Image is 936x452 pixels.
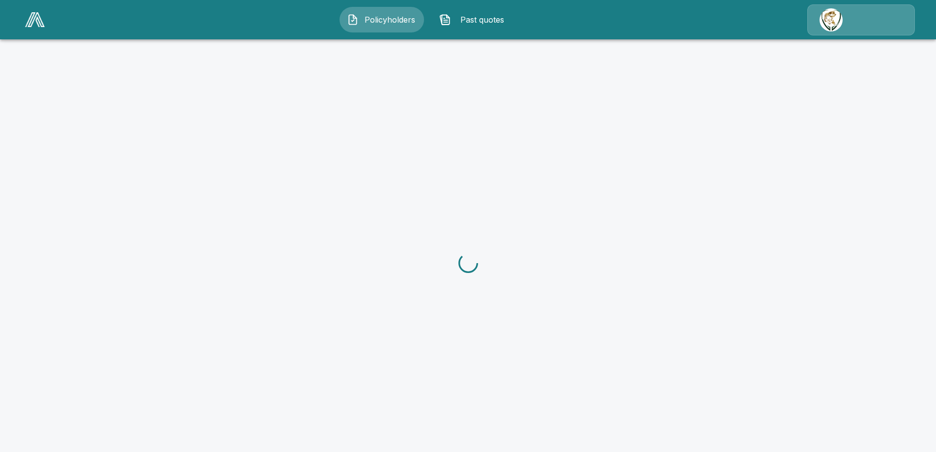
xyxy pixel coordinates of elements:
[347,14,359,26] img: Policyholders Icon
[340,7,424,32] button: Policyholders IconPolicyholders
[455,14,509,26] span: Past quotes
[439,14,451,26] img: Past quotes Icon
[432,7,516,32] button: Past quotes IconPast quotes
[363,14,417,26] span: Policyholders
[25,12,45,27] img: AA Logo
